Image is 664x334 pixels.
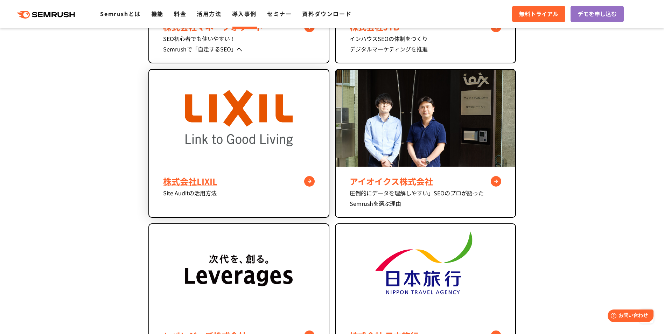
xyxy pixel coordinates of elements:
[163,188,315,198] div: Site Auditの活用方法
[197,9,221,18] a: 活用方法
[578,9,617,19] span: デモを申し込む
[350,188,501,209] div: 圧倒的にデータを理解しやすい」SEOのプロが語ったSemrushを選ぶ理由
[350,33,501,54] div: インハウスSEOの体制をつくり デジタルマーケティングを推進
[100,9,140,18] a: Semrushとは
[336,70,515,167] img: component
[571,6,624,22] a: デモを申し込む
[267,9,292,18] a: セミナー
[148,69,329,218] a: LIXIL 株式会社LIXIL Site Auditの活用方法
[174,9,186,18] a: 料金
[512,6,565,22] a: 無料トライアル
[602,307,656,326] iframe: Help widget launcher
[163,175,315,188] div: 株式会社LIXIL
[519,9,558,19] span: 無料トライアル
[185,224,293,321] img: leverages
[335,69,516,218] a: component アイオイクス株式会社 圧倒的にデータを理解しやすい」SEOのプロが語ったSemrushを選ぶ理由
[350,175,501,188] div: アイオイクス株式会社
[302,9,351,18] a: 資料ダウンロード
[232,9,257,18] a: 導入事例
[151,9,163,18] a: 機能
[163,33,315,54] div: SEO初心者でも使いやすい！ Semrushで「自走するSEO」へ
[185,70,293,167] img: LIXIL
[371,224,479,321] img: nta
